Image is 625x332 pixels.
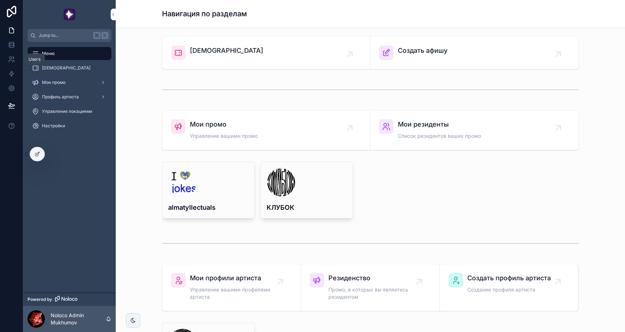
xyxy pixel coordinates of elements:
a: Создать афишу [370,37,578,69]
span: Управление вашими промо [190,132,258,140]
a: [DEMOGRAPHIC_DATA] [27,61,111,75]
h4: almatyllectuals [168,203,248,212]
span: Управление локациями [42,108,92,114]
p: Noloco Admin Mukhumov [51,312,106,326]
span: Профиль артиста [42,94,79,100]
a: [DEMOGRAPHIC_DATA] [162,37,370,69]
span: Мои резиденты [398,119,481,129]
span: Список резидентов ваших промо [398,132,481,140]
span: [DEMOGRAPHIC_DATA] [42,65,90,71]
a: КЛУБОК [260,162,353,218]
img: App logo [64,9,75,20]
span: Создать профиль артиста [467,273,551,283]
a: Powered by [23,293,116,306]
span: Создать афишу [398,46,447,56]
span: K [102,33,108,38]
span: Powered by [27,297,52,302]
a: Мои промо [27,76,111,89]
span: Jump to... [39,33,90,38]
a: Профиль артиста [27,90,111,103]
a: Мои резидентыСписок резидентов ваших промо [370,111,578,150]
button: Jump to...K [27,29,111,42]
span: [DEMOGRAPHIC_DATA] [190,46,263,56]
span: Создание профиля артиста [467,286,551,293]
a: Мои профили артистаУправление вашими профилями артиста [162,264,301,311]
h4: КЛУБОК [267,203,347,212]
a: Мои промоУправление вашими промо [162,111,370,150]
h1: Навигация по разделам [162,9,247,19]
a: Настройки [27,119,111,132]
span: Меню [42,51,55,56]
span: Настройки [42,123,65,129]
div: scrollable content [23,42,116,142]
a: Меню [27,47,111,60]
a: Создать профиль артистаСоздание профиля артиста [440,264,578,311]
span: Мои промо [42,80,65,85]
a: almatyllectuals [162,162,255,218]
span: Мои профили артиста [190,273,280,283]
span: Промо, в которых вы являетесь резидентом [328,286,419,301]
span: Мои промо [190,119,258,129]
a: РезиденствоПромо, в которых вы являетесь резидентом [301,264,439,311]
div: Users [29,56,41,62]
span: Управление вашими профилями артиста [190,286,280,301]
span: Резиденство [328,273,419,283]
a: Управление локациями [27,105,111,118]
